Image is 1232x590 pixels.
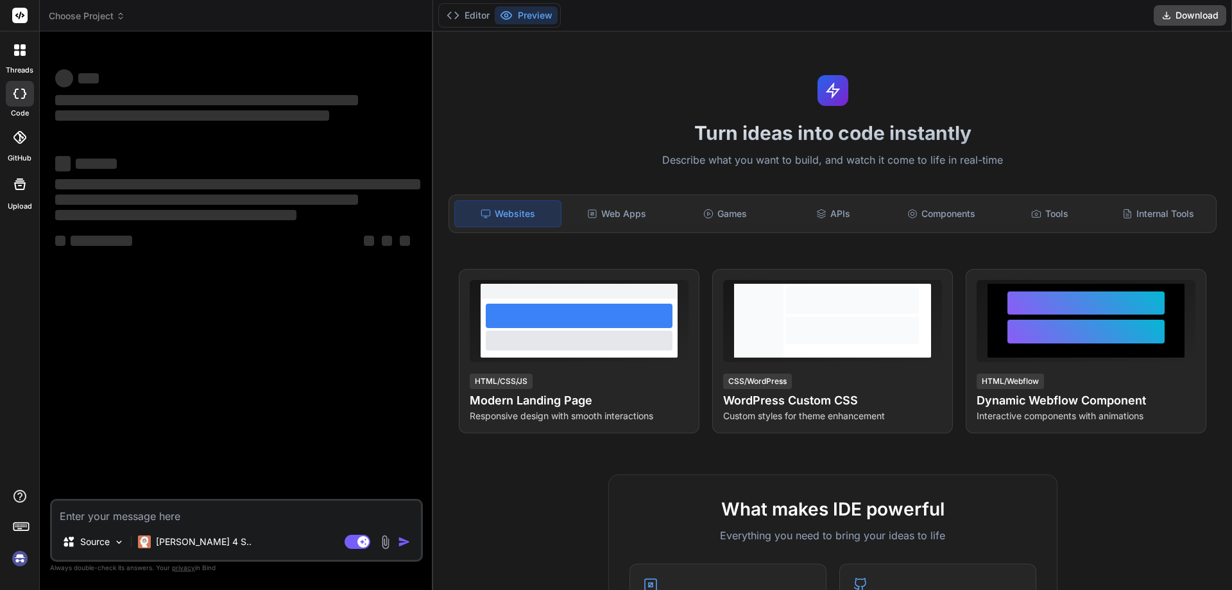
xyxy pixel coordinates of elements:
[629,528,1036,543] p: Everything you need to bring your ideas to life
[156,535,252,548] p: [PERSON_NAME] 4 S..
[470,374,533,389] div: HTML/CSS/JS
[6,65,33,76] label: threads
[11,108,29,119] label: code
[977,392,1195,410] h4: Dynamic Webflow Component
[672,200,778,227] div: Games
[172,564,195,571] span: privacy
[723,392,942,410] h4: WordPress Custom CSS
[470,392,689,410] h4: Modern Landing Page
[454,200,561,227] div: Websites
[55,69,73,87] span: ‌
[9,548,31,569] img: signin
[398,535,411,548] img: icon
[49,10,125,22] span: Choose Project
[55,95,358,105] span: ‌
[71,236,132,246] span: ‌
[382,236,392,246] span: ‌
[138,535,151,548] img: Claude 4 Sonnet
[55,210,296,220] span: ‌
[977,410,1195,422] p: Interactive components with animations
[78,73,99,83] span: ‌
[55,179,420,189] span: ‌
[8,153,31,164] label: GitHub
[723,410,942,422] p: Custom styles for theme enhancement
[55,236,65,246] span: ‌
[441,121,1224,144] h1: Turn ideas into code instantly
[1154,5,1226,26] button: Download
[1105,200,1211,227] div: Internal Tools
[8,201,32,212] label: Upload
[564,200,670,227] div: Web Apps
[50,562,423,574] p: Always double-check its answers. Your in Bind
[495,6,558,24] button: Preview
[76,159,117,169] span: ‌
[55,156,71,171] span: ‌
[80,535,110,548] p: Source
[723,374,792,389] div: CSS/WordPress
[378,535,393,550] img: attachment
[400,236,410,246] span: ‌
[364,236,374,246] span: ‌
[55,110,329,121] span: ‌
[977,374,1044,389] div: HTML/Webflow
[441,152,1224,169] p: Describe what you want to build, and watch it come to life in real-time
[441,6,495,24] button: Editor
[114,537,124,548] img: Pick Models
[629,496,1036,523] h2: What makes IDE powerful
[997,200,1103,227] div: Tools
[889,200,995,227] div: Components
[470,410,689,422] p: Responsive design with smooth interactions
[780,200,886,227] div: APIs
[55,195,358,205] span: ‌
